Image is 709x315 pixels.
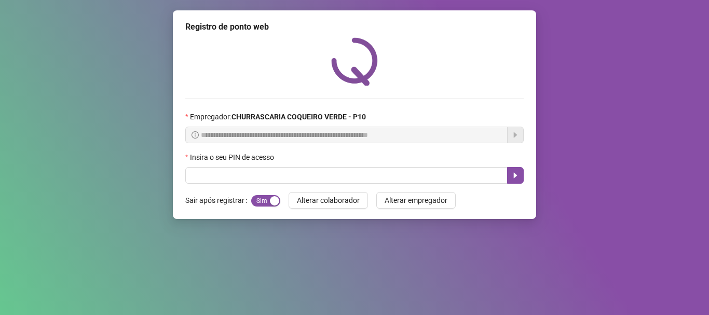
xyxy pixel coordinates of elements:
[385,195,447,206] span: Alterar empregador
[511,171,520,180] span: caret-right
[297,195,360,206] span: Alterar colaborador
[674,280,699,305] iframe: Intercom live chat
[331,37,378,86] img: QRPoint
[185,192,251,209] label: Sair após registrar
[185,21,524,33] div: Registro de ponto web
[190,111,366,122] span: Empregador :
[231,113,366,121] strong: CHURRASCARIA COQUEIRO VERDE - P10
[192,131,199,139] span: info-circle
[376,192,456,209] button: Alterar empregador
[185,152,281,163] label: Insira o seu PIN de acesso
[289,192,368,209] button: Alterar colaborador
